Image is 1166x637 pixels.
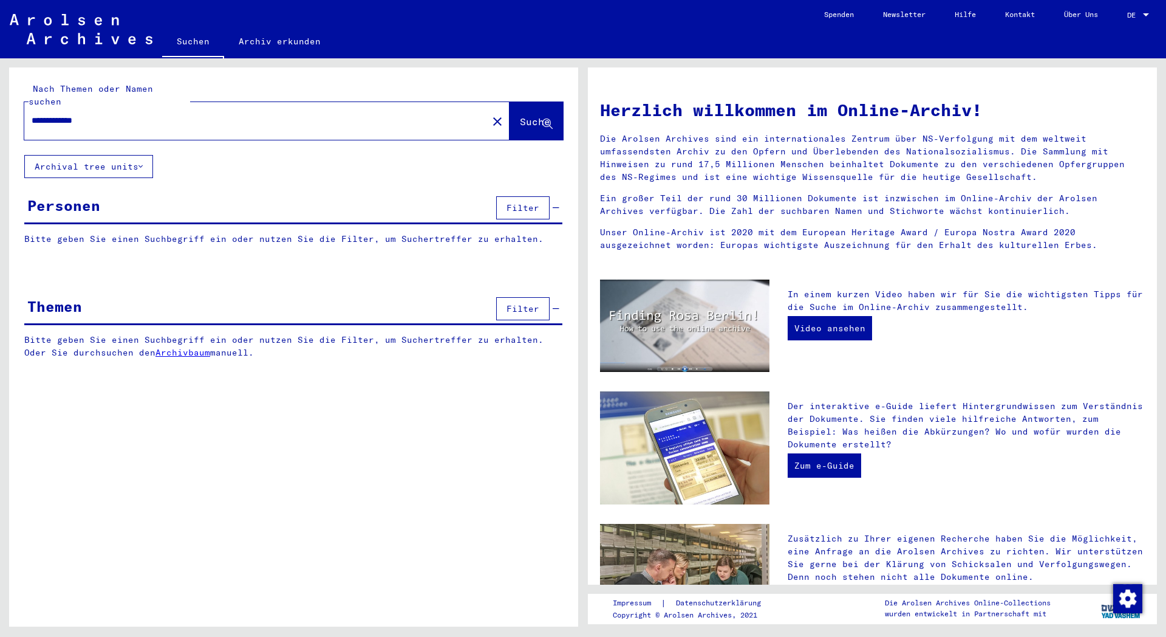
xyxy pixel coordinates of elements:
[600,391,769,504] img: eguide.jpg
[600,524,769,637] img: inquiries.jpg
[788,400,1145,451] p: Der interaktive e-Guide liefert Hintergrundwissen zum Verständnis der Dokumente. Sie finden viele...
[613,610,776,621] p: Copyright © Arolsen Archives, 2021
[496,196,550,219] button: Filter
[29,83,153,107] mat-label: Nach Themen oder Namen suchen
[600,97,1145,123] h1: Herzlich willkommen im Online-Archiv!
[885,608,1051,619] p: wurden entwickelt in Partnerschaft mit
[600,280,769,372] img: video.jpg
[24,233,562,246] p: Bitte geben Sie einen Suchbegriff ein oder nutzen Sie die Filter, um Suchertreffer zu erhalten.
[490,114,505,129] mat-icon: close
[155,347,210,358] a: Archivbaum
[788,453,861,478] a: Zum e-Guide
[788,288,1145,314] p: In einem kurzen Video haben wir für Sie die wichtigsten Tipps für die Suche im Online-Archiv zusa...
[520,115,550,128] span: Suche
[1099,593,1144,624] img: yv_logo.png
[506,202,539,213] span: Filter
[885,597,1051,608] p: Die Arolsen Archives Online-Collections
[1113,584,1142,613] img: Zustimmung ändern
[24,334,563,359] p: Bitte geben Sie einen Suchbegriff ein oder nutzen Sie die Filter, um Suchertreffer zu erhalten. O...
[224,27,335,56] a: Archiv erkunden
[506,303,539,314] span: Filter
[10,14,152,44] img: Arolsen_neg.svg
[600,192,1145,218] p: Ein großer Teil der rund 30 Millionen Dokumente ist inzwischen im Online-Archiv der Arolsen Archi...
[24,155,153,178] button: Archival tree units
[600,133,1145,184] p: Die Arolsen Archives sind ein internationales Zentrum über NS-Verfolgung mit dem weltweit umfasse...
[485,109,510,133] button: Clear
[600,226,1145,252] p: Unser Online-Archiv ist 2020 mit dem European Heritage Award / Europa Nostra Award 2020 ausgezeic...
[27,195,100,216] div: Personen
[613,597,776,610] div: |
[162,27,224,58] a: Suchen
[510,102,563,140] button: Suche
[496,297,550,320] button: Filter
[788,316,872,340] a: Video ansehen
[788,532,1145,584] p: Zusätzlich zu Ihrer eigenen Recherche haben Sie die Möglichkeit, eine Anfrage an die Arolsen Arch...
[613,597,661,610] a: Impressum
[27,295,82,317] div: Themen
[1127,11,1140,19] span: DE
[666,597,776,610] a: Datenschutzerklärung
